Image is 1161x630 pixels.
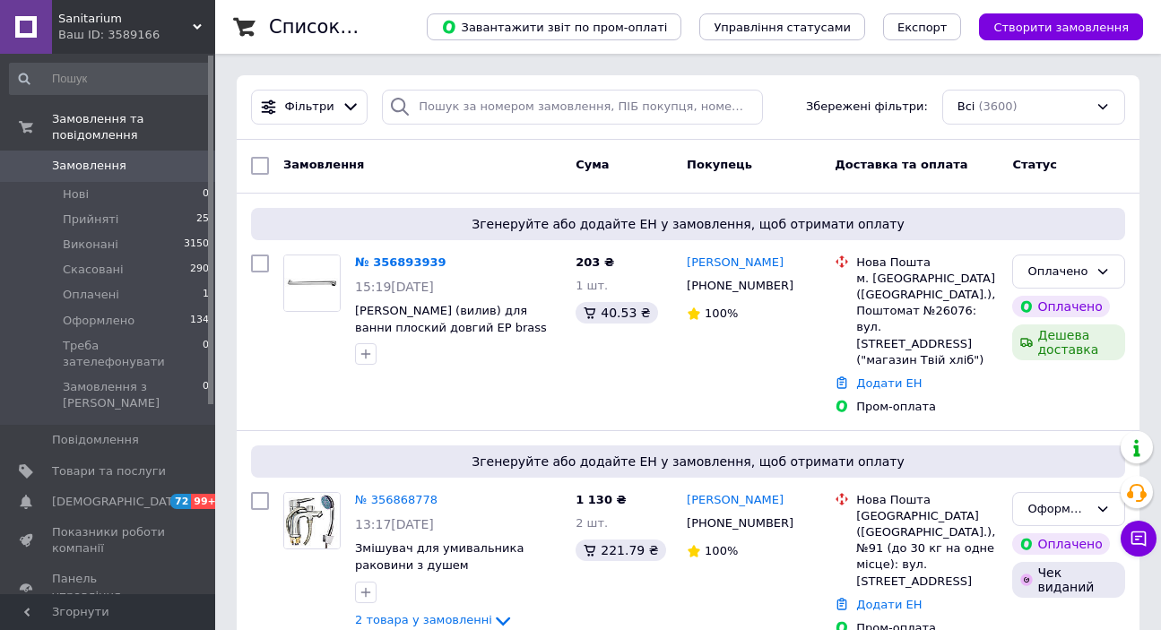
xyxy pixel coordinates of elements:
div: Оформлено [1027,500,1088,519]
div: Ваш ID: 3589166 [58,27,215,43]
span: 25 [196,211,209,228]
span: [PHONE_NUMBER] [687,516,793,530]
span: Виконані [63,237,118,253]
span: 2 шт. [576,516,608,530]
div: Дешева доставка [1012,324,1125,360]
span: 1 шт. [576,279,608,292]
span: 3150 [184,237,209,253]
button: Експорт [883,13,962,40]
span: Скасовані [63,262,124,278]
span: 100% [705,544,738,557]
span: Замовлення з [PERSON_NAME] [63,379,203,411]
span: Оформлено [63,313,134,329]
span: [PHONE_NUMBER] [687,279,793,292]
a: Фото товару [283,255,341,312]
input: Пошук за номером замовлення, ПІБ покупця, номером телефону, Email, номером накладної [382,90,762,125]
span: Повідомлення [52,432,139,448]
span: Фільтри [285,99,334,116]
span: 15:19[DATE] [355,280,434,294]
div: 40.53 ₴ [576,302,657,324]
span: 203 ₴ [576,255,614,269]
div: Нова Пошта [856,492,998,508]
span: 290 [190,262,209,278]
a: [PERSON_NAME] [687,255,784,272]
span: 72 [170,494,191,509]
a: Створити замовлення [961,20,1143,33]
span: 2 товара у замовленні [355,613,492,626]
a: Додати ЕН [856,598,922,611]
span: Оплачені [63,287,119,303]
span: 100% [705,306,738,320]
span: Доставка та оплата [835,158,967,171]
span: Замовлення [52,158,126,174]
a: Додати ЕН [856,376,922,390]
span: Панель управління [52,571,166,603]
div: м. [GEOGRAPHIC_DATA] ([GEOGRAPHIC_DATA].), Поштомат №26076: вул. [STREET_ADDRESS] ("магазин Твій ... [856,271,998,368]
a: 2 товара у замовленні [355,613,514,626]
span: Показники роботи компанії [52,524,166,557]
div: Пром-оплата [856,399,998,415]
span: 0 [203,379,209,411]
span: Товари та послуги [52,463,166,479]
a: [PERSON_NAME] (вилив) для ванни плоский довгий EP brass (35 см) [355,304,547,350]
a: Змішувач для умивальника раковини з душем [PERSON_NAME] PUD1 146 з виходом на душову лійку (ZX2871) [355,541,524,621]
button: Завантажити звіт по пром-оплаті [427,13,681,40]
button: Чат з покупцем [1121,521,1157,557]
span: 99+ [191,494,221,509]
div: Чек виданий [1012,562,1125,598]
button: Створити замовлення [979,13,1143,40]
a: № 356868778 [355,493,438,506]
span: Завантажити звіт по пром-оплаті [441,19,667,35]
span: Покупець [687,158,752,171]
a: [PERSON_NAME] [687,492,784,509]
span: Треба зателефонувати [63,338,203,370]
span: Прийняті [63,211,118,228]
span: 1 [203,287,209,303]
span: Замовлення та повідомлення [52,111,215,143]
span: 0 [203,186,209,203]
img: Фото товару [284,493,340,548]
span: Управління статусами [714,21,851,34]
span: 0 [203,338,209,370]
span: 1 130 ₴ [576,493,626,506]
span: Згенеруйте або додайте ЕН у замовлення, щоб отримати оплату [258,453,1118,470]
span: (3600) [978,99,1017,113]
span: Нові [63,186,89,203]
span: Статус [1012,158,1057,171]
span: Sanitarium [58,11,193,27]
img: Фото товару [284,255,340,311]
a: Фото товару [283,492,341,549]
div: Оплачено [1012,533,1109,555]
span: 134 [190,313,209,329]
button: Управління статусами [699,13,865,40]
span: Згенеруйте або додайте ЕН у замовлення, щоб отримати оплату [258,215,1118,233]
a: № 356893939 [355,255,446,269]
div: 221.79 ₴ [576,539,665,561]
span: 13:17[DATE] [355,517,434,531]
span: Замовлення [283,158,364,171]
span: Всі [957,99,975,116]
span: Збережені фільтри: [806,99,928,116]
span: Експорт [897,21,948,34]
h1: Список замовлень [269,16,451,38]
div: Оплачено [1027,263,1088,281]
input: Пошук [9,63,211,95]
div: [GEOGRAPHIC_DATA] ([GEOGRAPHIC_DATA].), №91 (до 30 кг на одне місце): вул. [STREET_ADDRESS] [856,508,998,590]
div: Оплачено [1012,296,1109,317]
span: [DEMOGRAPHIC_DATA] [52,494,185,510]
span: Створити замовлення [993,21,1129,34]
span: Cума [576,158,609,171]
div: Нова Пошта [856,255,998,271]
